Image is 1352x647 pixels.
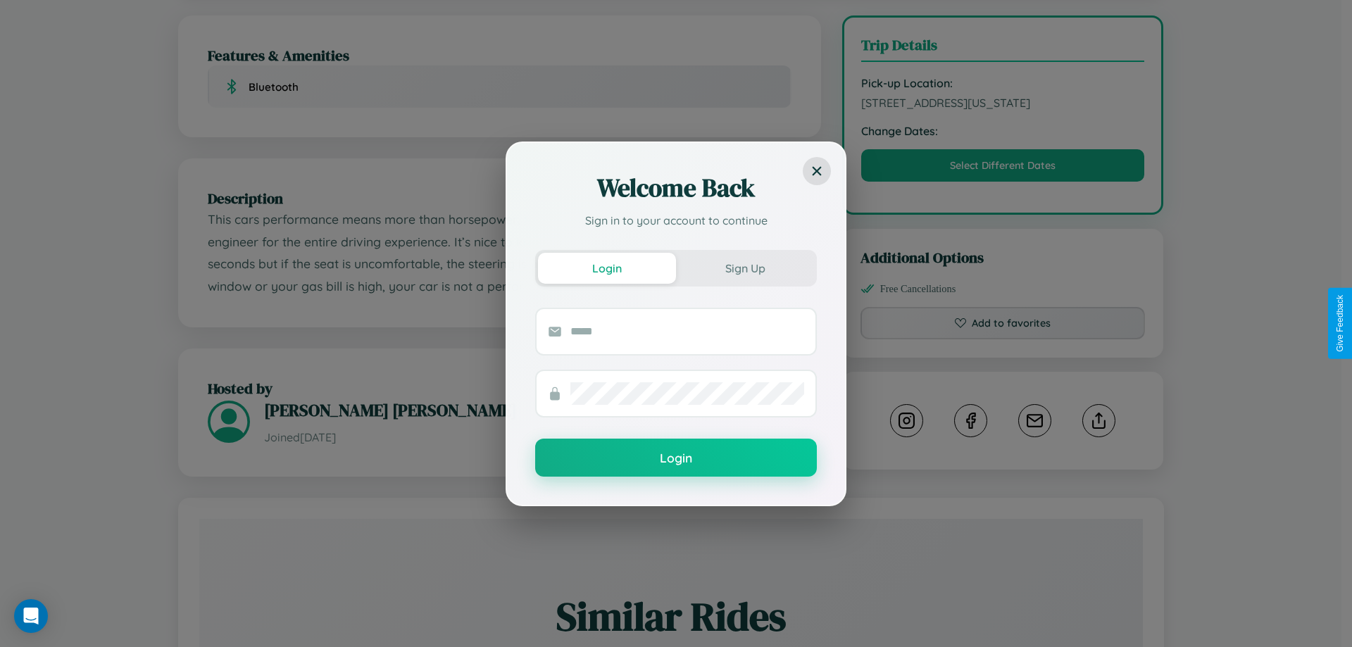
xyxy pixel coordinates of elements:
button: Login [538,253,676,284]
h2: Welcome Back [535,171,817,205]
button: Sign Up [676,253,814,284]
div: Open Intercom Messenger [14,599,48,633]
button: Login [535,439,817,477]
p: Sign in to your account to continue [535,212,817,229]
div: Give Feedback [1335,295,1345,352]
